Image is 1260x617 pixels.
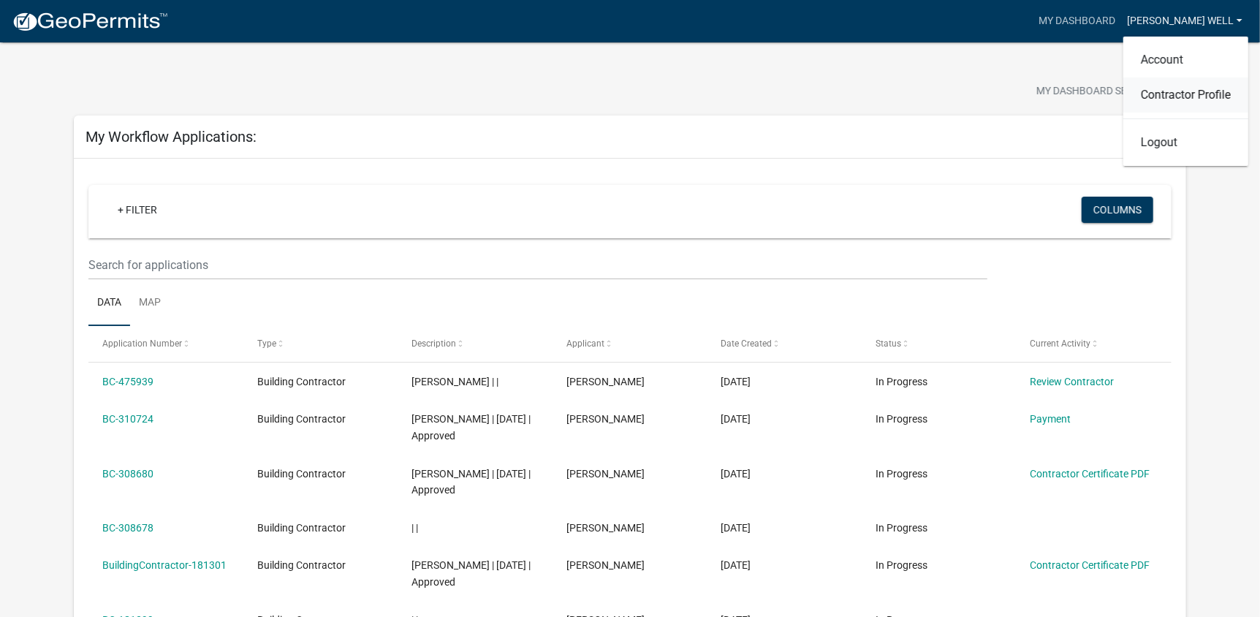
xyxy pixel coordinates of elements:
[412,413,531,442] span: Brienne Meehan | 01/01/2025 | Approved
[876,338,901,349] span: Status
[257,522,346,534] span: Building Contractor
[876,522,927,534] span: In Progress
[412,468,531,496] span: Brienne Meehan | 09/09/2025 | Approved
[257,413,346,425] span: Building Contractor
[1123,77,1248,113] a: Contractor Profile
[876,559,927,571] span: In Progress
[130,280,170,327] a: Map
[243,326,398,361] datatable-header-cell: Type
[1036,83,1162,101] span: My Dashboard Settings
[102,559,227,571] a: BuildingContractor-181301
[412,559,531,588] span: Brienne Meehan | 01/01/2024 | Approved
[102,413,153,425] a: BC-310724
[721,468,751,480] span: 09/09/2024
[412,522,419,534] span: | |
[876,376,927,387] span: In Progress
[1025,77,1194,106] button: My Dashboard Settingssettings
[88,280,130,327] a: Data
[1031,413,1071,425] a: Payment
[566,376,645,387] span: Brienne Meehan
[566,522,645,534] span: Brienne Meehan
[1031,338,1091,349] span: Current Activity
[102,468,153,480] a: BC-308680
[1031,468,1150,480] a: Contractor Certificate PDF
[876,413,927,425] span: In Progress
[1017,326,1172,361] datatable-header-cell: Current Activity
[88,326,243,361] datatable-header-cell: Application Number
[862,326,1017,361] datatable-header-cell: Status
[102,522,153,534] a: BC-308678
[412,338,457,349] span: Description
[721,413,751,425] span: 09/12/2024
[257,559,346,571] span: Building Contractor
[102,376,153,387] a: BC-475939
[566,413,645,425] span: Brienne Meehan
[1033,7,1121,35] a: My Dashboard
[106,197,169,223] a: + Filter
[707,326,862,361] datatable-header-cell: Date Created
[721,376,751,387] span: 09/09/2025
[398,326,553,361] datatable-header-cell: Description
[88,250,987,280] input: Search for applications
[566,559,645,571] span: Brienne Meehan
[721,338,773,349] span: Date Created
[86,128,257,145] h5: My Workflow Applications:
[1082,197,1153,223] button: Columns
[412,376,499,387] span: Brienne Meehan | |
[1123,125,1248,160] a: Logout
[257,338,276,349] span: Type
[1121,7,1248,35] a: [PERSON_NAME] Well
[566,468,645,480] span: Brienne Meehan
[102,338,182,349] span: Application Number
[566,338,604,349] span: Applicant
[257,376,346,387] span: Building Contractor
[721,559,751,571] span: 10/13/2023
[553,326,707,361] datatable-header-cell: Applicant
[257,468,346,480] span: Building Contractor
[1123,42,1248,77] a: Account
[721,522,751,534] span: 09/09/2024
[1031,559,1150,571] a: Contractor Certificate PDF
[1031,376,1115,387] a: Review Contractor
[876,468,927,480] span: In Progress
[1123,37,1248,166] div: [PERSON_NAME] Well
